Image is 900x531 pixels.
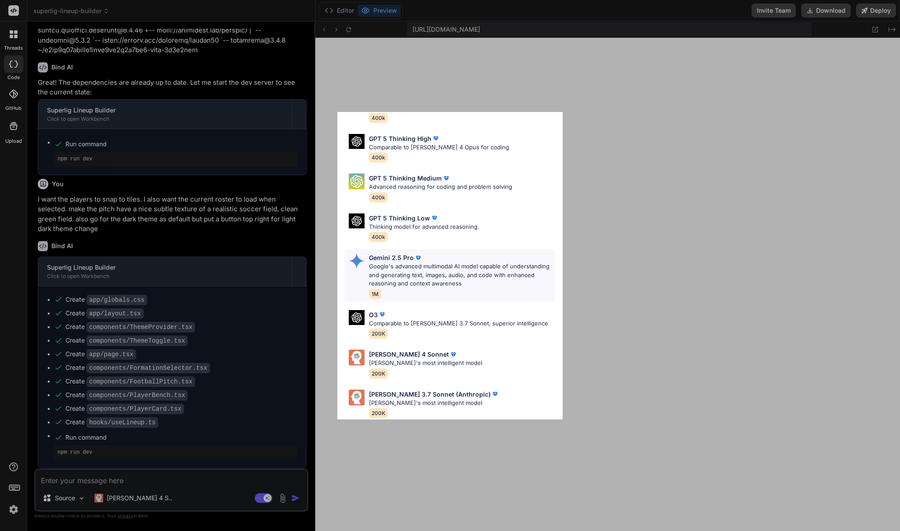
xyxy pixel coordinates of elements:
img: premium [491,390,499,398]
img: Pick Models [349,390,365,405]
p: Gemini 2.5 Pro [369,253,414,262]
span: 400k [369,192,388,202]
img: premium [442,174,451,183]
p: O3 [369,310,378,319]
p: Thinking model for advanced reasoning. [369,223,479,231]
img: premium [449,350,458,359]
img: Pick Models [349,253,365,269]
p: Comparable to [PERSON_NAME] 4 Opus for coding [369,143,509,152]
p: Google's advanced multimodal AI model capable of understanding and generating text, images, audio... [369,262,555,288]
img: Pick Models [349,350,365,365]
span: 200K [369,368,388,379]
img: Pick Models [349,310,365,325]
span: 400k [369,113,388,123]
img: premium [431,134,440,143]
p: Comparable to [PERSON_NAME] 3.7 Sonnet, superior intelligence [369,319,548,328]
img: Pick Models [349,173,365,189]
p: [PERSON_NAME] 3.7 Sonnet (Anthropic) [369,390,491,399]
img: premium [378,310,387,319]
p: [PERSON_NAME]'s most intelligent model [369,359,482,368]
img: Pick Models [349,134,365,149]
p: [PERSON_NAME]'s most intelligent model [369,399,499,408]
p: GPT 5 Thinking Low [369,213,430,223]
p: GPT 5 Thinking High [369,134,431,143]
p: Advanced reasoning for coding and problem solving [369,183,512,191]
span: 200K [369,329,388,339]
p: GPT 5 Thinking Medium [369,173,442,183]
img: premium [430,213,439,222]
span: 400k [369,152,388,163]
p: [PERSON_NAME] 4 Sonnet [369,350,449,359]
img: Pick Models [349,213,365,229]
span: 1M [369,289,381,299]
span: 400k [369,232,388,242]
span: 200K [369,408,388,418]
img: premium [414,253,423,262]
